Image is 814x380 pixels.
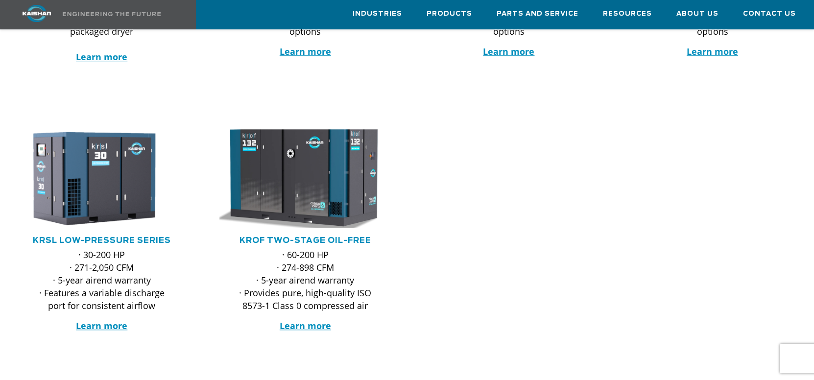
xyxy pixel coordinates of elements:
a: Learn more [76,320,127,332]
span: About Us [676,8,718,20]
a: Parts and Service [497,0,578,27]
a: Learn more [280,46,331,57]
div: krof132 [219,129,392,228]
span: Contact Us [743,8,796,20]
img: krof132 [203,124,393,233]
a: KRSL Low-Pressure Series [33,237,171,244]
a: Industries [353,0,402,27]
a: Learn more [76,51,127,63]
a: Learn more [483,46,534,57]
span: Products [427,8,472,20]
img: krsl30 [8,129,181,228]
a: Learn more [687,46,738,57]
a: Learn more [280,320,331,332]
p: · 60-200 HP · 274-898 CFM · 5-year airend warranty · Provides pure, high-quality ISO 8573-1 Class... [239,248,372,312]
a: About Us [676,0,718,27]
a: KROF TWO-STAGE OIL-FREE [239,237,371,244]
span: Industries [353,8,402,20]
p: · 30-200 HP · 271-2,050 CFM · 5-year airend warranty · Features a variable discharge port for con... [35,248,168,312]
span: Resources [603,8,652,20]
img: Engineering the future [63,12,161,16]
div: krsl30 [16,129,188,228]
a: Contact Us [743,0,796,27]
a: Resources [603,0,652,27]
a: Products [427,0,472,27]
span: Parts and Service [497,8,578,20]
